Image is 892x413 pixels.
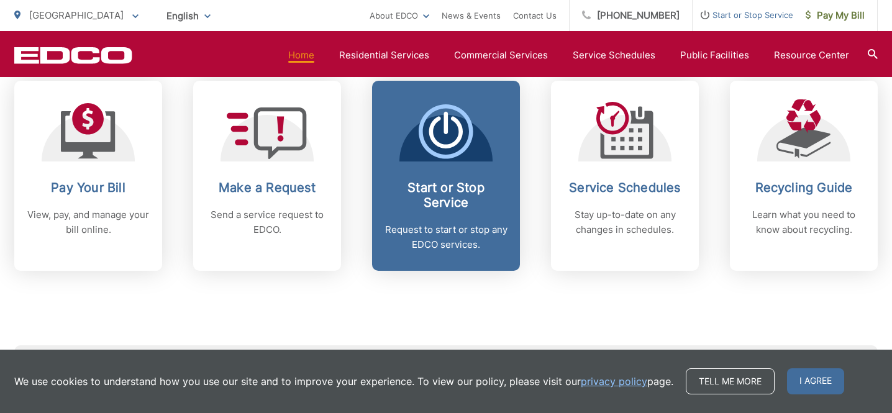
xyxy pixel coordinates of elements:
[206,180,329,195] h2: Make a Request
[442,8,501,23] a: News & Events
[339,48,429,63] a: Residential Services
[573,48,655,63] a: Service Schedules
[581,374,647,389] a: privacy policy
[14,374,673,389] p: We use cookies to understand how you use our site and to improve your experience. To view our pol...
[14,81,162,271] a: Pay Your Bill View, pay, and manage your bill online.
[288,48,314,63] a: Home
[454,48,548,63] a: Commercial Services
[774,48,849,63] a: Resource Center
[787,368,844,394] span: I agree
[206,207,329,237] p: Send a service request to EDCO.
[370,8,429,23] a: About EDCO
[27,207,150,237] p: View, pay, and manage your bill online.
[385,222,507,252] p: Request to start or stop any EDCO services.
[513,8,557,23] a: Contact Us
[29,9,124,21] span: [GEOGRAPHIC_DATA]
[563,207,686,237] p: Stay up-to-date on any changes in schedules.
[27,180,150,195] h2: Pay Your Bill
[730,81,878,271] a: Recycling Guide Learn what you need to know about recycling.
[157,5,220,27] span: English
[806,8,865,23] span: Pay My Bill
[742,180,865,195] h2: Recycling Guide
[680,48,749,63] a: Public Facilities
[551,81,699,271] a: Service Schedules Stay up-to-date on any changes in schedules.
[563,180,686,195] h2: Service Schedules
[193,81,341,271] a: Make a Request Send a service request to EDCO.
[385,180,507,210] h2: Start or Stop Service
[742,207,865,237] p: Learn what you need to know about recycling.
[14,47,132,64] a: EDCD logo. Return to the homepage.
[686,368,775,394] a: Tell me more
